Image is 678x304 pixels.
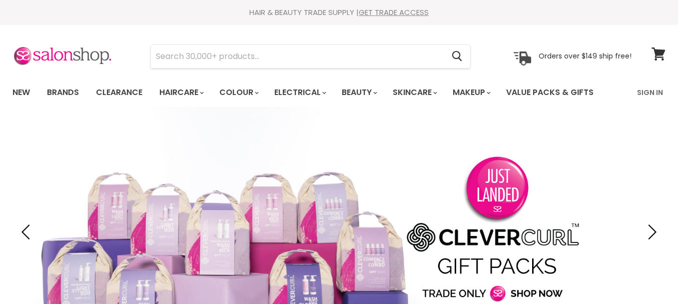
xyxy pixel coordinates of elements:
[385,82,443,103] a: Skincare
[539,51,632,60] p: Orders over $149 ship free!
[5,78,616,107] ul: Main menu
[152,82,210,103] a: Haircare
[445,82,497,103] a: Makeup
[499,82,601,103] a: Value Packs & Gifts
[444,45,470,68] button: Search
[150,44,471,68] form: Product
[5,82,37,103] a: New
[39,82,86,103] a: Brands
[17,222,37,242] button: Previous
[641,222,661,242] button: Next
[212,82,265,103] a: Colour
[88,82,150,103] a: Clearance
[151,45,444,68] input: Search
[267,82,332,103] a: Electrical
[359,7,429,17] a: GET TRADE ACCESS
[334,82,383,103] a: Beauty
[631,82,669,103] a: Sign In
